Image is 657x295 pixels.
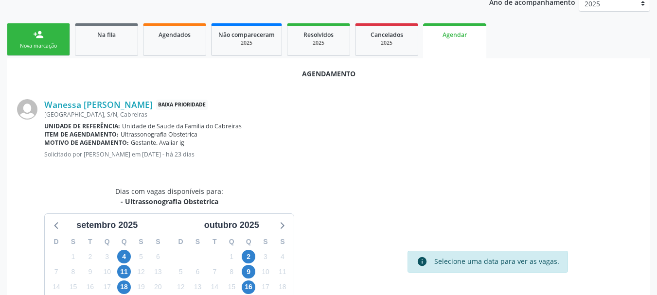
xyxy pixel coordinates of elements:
div: outubro 2025 [200,219,263,232]
span: Resolvidos [303,31,334,39]
div: person_add [33,29,44,40]
span: quarta-feira, 10 de setembro de 2025 [100,265,114,278]
div: - Ultrassonografia Obstetrica [115,196,223,207]
div: Agendamento [17,69,640,79]
span: domingo, 7 de setembro de 2025 [50,265,63,278]
span: sábado, 13 de setembro de 2025 [151,265,165,278]
span: terça-feira, 9 de setembro de 2025 [83,265,97,278]
span: segunda-feira, 1 de setembro de 2025 [67,250,80,263]
span: sexta-feira, 17 de outubro de 2025 [259,280,272,294]
span: quinta-feira, 2 de outubro de 2025 [242,250,255,263]
span: sábado, 4 de outubro de 2025 [276,250,289,263]
span: quinta-feira, 16 de outubro de 2025 [242,280,255,294]
span: terça-feira, 14 de outubro de 2025 [208,280,221,294]
span: sábado, 11 de outubro de 2025 [276,265,289,278]
div: T [82,234,99,249]
span: Ultrassonografia Obstetrica [121,130,197,139]
span: sexta-feira, 12 de setembro de 2025 [134,265,148,278]
div: S [65,234,82,249]
span: sábado, 18 de outubro de 2025 [276,280,289,294]
b: Motivo de agendamento: [44,139,129,147]
span: sexta-feira, 19 de setembro de 2025 [134,280,148,294]
span: quinta-feira, 9 de outubro de 2025 [242,265,255,278]
span: Agendados [159,31,191,39]
b: Item de agendamento: [44,130,119,139]
div: 2025 [218,39,275,47]
div: Q [223,234,240,249]
span: sexta-feira, 10 de outubro de 2025 [259,265,272,278]
span: quinta-feira, 11 de setembro de 2025 [117,265,131,278]
span: quarta-feira, 8 de outubro de 2025 [225,265,238,278]
span: sexta-feira, 3 de outubro de 2025 [259,250,272,263]
b: Unidade de referência: [44,122,120,130]
span: Baixa Prioridade [156,100,208,110]
span: segunda-feira, 15 de setembro de 2025 [67,280,80,294]
div: Dias com vagas disponíveis para: [115,186,223,207]
div: Q [116,234,133,249]
div: 2025 [362,39,411,47]
span: domingo, 14 de setembro de 2025 [50,280,63,294]
span: quinta-feira, 18 de setembro de 2025 [117,280,131,294]
span: Não compareceram [218,31,275,39]
div: [GEOGRAPHIC_DATA], S/N, Cabreiras [44,110,640,119]
span: sábado, 20 de setembro de 2025 [151,280,165,294]
div: S [133,234,150,249]
p: Solicitado por [PERSON_NAME] em [DATE] - há 23 dias [44,150,640,158]
div: S [274,234,291,249]
span: terça-feira, 16 de setembro de 2025 [83,280,97,294]
span: quarta-feira, 17 de setembro de 2025 [100,280,114,294]
span: Gestante. Avaliar ig [131,139,184,147]
span: domingo, 5 de outubro de 2025 [174,265,188,278]
span: quarta-feira, 1 de outubro de 2025 [225,250,238,263]
span: segunda-feira, 6 de outubro de 2025 [191,265,205,278]
div: Q [99,234,116,249]
div: 2025 [294,39,343,47]
div: D [172,234,189,249]
div: Nova marcação [14,42,63,50]
span: segunda-feira, 8 de setembro de 2025 [67,265,80,278]
div: S [149,234,166,249]
span: Unidade de Saude da Familia do Cabreiras [122,122,242,130]
div: setembro 2025 [72,219,142,232]
span: terça-feira, 7 de outubro de 2025 [208,265,221,278]
span: terça-feira, 2 de setembro de 2025 [83,250,97,263]
img: img [17,99,37,120]
a: Wanessa [PERSON_NAME] [44,99,153,110]
span: quinta-feira, 4 de setembro de 2025 [117,250,131,263]
span: quarta-feira, 15 de outubro de 2025 [225,280,238,294]
div: S [257,234,274,249]
span: Cancelados [371,31,403,39]
div: T [206,234,223,249]
div: Q [240,234,257,249]
span: Agendar [443,31,467,39]
div: Selecione uma data para ver as vagas. [434,256,559,267]
div: S [189,234,206,249]
span: quarta-feira, 3 de setembro de 2025 [100,250,114,263]
span: sexta-feira, 5 de setembro de 2025 [134,250,148,263]
span: domingo, 12 de outubro de 2025 [174,280,188,294]
i: info [417,256,427,267]
span: sábado, 6 de setembro de 2025 [151,250,165,263]
div: D [48,234,65,249]
span: Na fila [97,31,116,39]
span: segunda-feira, 13 de outubro de 2025 [191,280,205,294]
